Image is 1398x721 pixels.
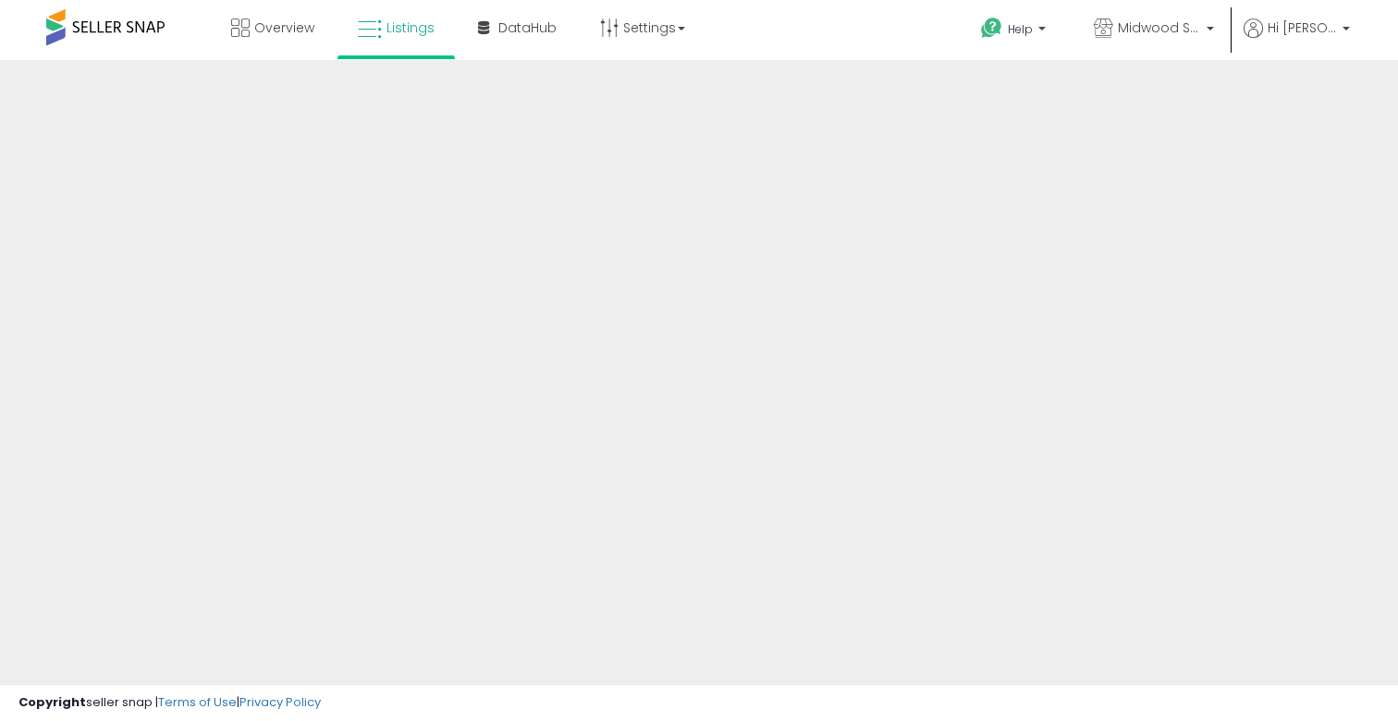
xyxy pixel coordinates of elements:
[1008,21,1033,37] span: Help
[1118,18,1201,37] span: Midwood Soles
[1268,18,1337,37] span: Hi [PERSON_NAME]
[158,693,237,711] a: Terms of Use
[966,3,1064,60] a: Help
[386,18,435,37] span: Listings
[1244,18,1350,60] a: Hi [PERSON_NAME]
[980,17,1003,40] i: Get Help
[18,693,86,711] strong: Copyright
[18,694,321,712] div: seller snap | |
[239,693,321,711] a: Privacy Policy
[254,18,314,37] span: Overview
[498,18,557,37] span: DataHub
